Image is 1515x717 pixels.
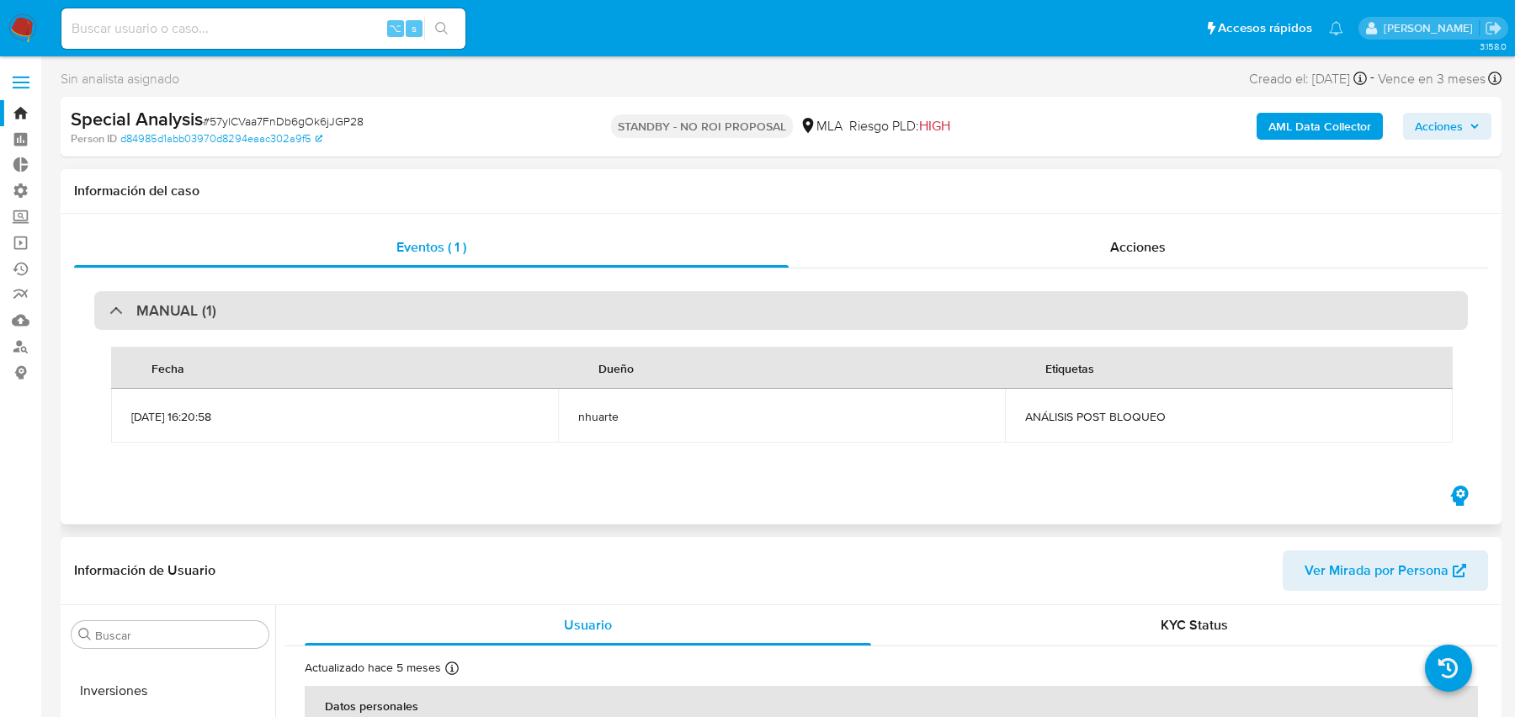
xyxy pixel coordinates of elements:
[1415,113,1463,140] span: Acciones
[1378,70,1486,88] span: Vence en 3 meses
[1384,20,1479,36] p: juan.calo@mercadolibre.com
[1161,615,1228,635] span: KYC Status
[1268,113,1371,140] b: AML Data Collector
[78,628,92,641] button: Buscar
[1283,550,1488,591] button: Ver Mirada por Persona
[1485,19,1502,37] a: Salir
[1218,19,1312,37] span: Accesos rápidos
[136,301,216,320] h3: MANUAL (1)
[74,183,1488,199] h1: Información del caso
[412,20,417,36] span: s
[578,409,985,424] span: nhuarte
[1025,348,1114,388] div: Etiquetas
[94,291,1468,330] div: MANUAL (1)
[800,117,843,135] div: MLA
[1305,550,1449,591] span: Ver Mirada por Persona
[61,70,179,88] span: Sin analista asignado
[611,114,793,138] p: STANDBY - NO ROI PROPOSAL
[1403,113,1491,140] button: Acciones
[61,18,465,40] input: Buscar usuario o caso...
[120,131,322,146] a: d84985d1abb03970d8294eaac302a9f5
[71,105,203,132] b: Special Analysis
[95,628,262,643] input: Buscar
[1249,67,1367,90] div: Creado el: [DATE]
[203,113,364,130] span: # 57ylCVaa7FnDb6gOk6jJGP28
[131,348,205,388] div: Fecha
[1257,113,1383,140] button: AML Data Collector
[849,117,950,135] span: Riesgo PLD:
[389,20,401,36] span: ⌥
[305,660,441,676] p: Actualizado hace 5 meses
[564,615,612,635] span: Usuario
[131,409,538,424] span: [DATE] 16:20:58
[1329,21,1343,35] a: Notificaciones
[71,131,117,146] b: Person ID
[396,237,466,257] span: Eventos ( 1 )
[74,562,215,579] h1: Información de Usuario
[1025,409,1432,424] span: ANÁLISIS POST BLOQUEO
[578,348,654,388] div: Dueño
[919,116,950,135] span: HIGH
[65,671,275,711] button: Inversiones
[424,17,459,40] button: search-icon
[1370,67,1374,90] span: -
[1110,237,1166,257] span: Acciones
